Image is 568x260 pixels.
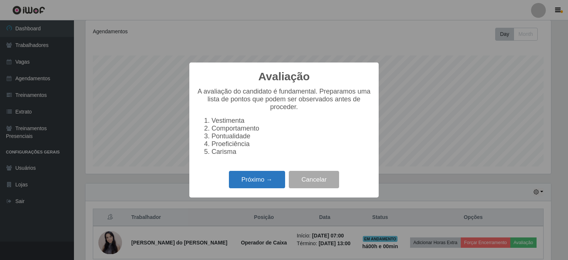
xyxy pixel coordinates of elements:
[289,171,339,188] button: Cancelar
[197,88,371,111] p: A avaliação do candidato é fundamental. Preparamos uma lista de pontos que podem ser observados a...
[229,171,285,188] button: Próximo →
[212,117,371,125] li: Vestimenta
[212,140,371,148] li: Proeficiência
[212,125,371,132] li: Comportamento
[258,70,310,83] h2: Avaliação
[212,148,371,156] li: Carisma
[212,132,371,140] li: Pontualidade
